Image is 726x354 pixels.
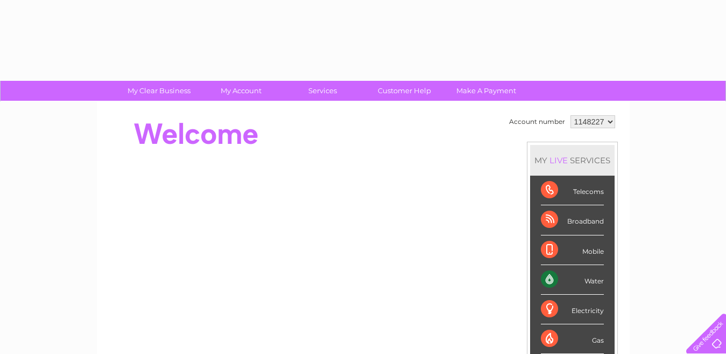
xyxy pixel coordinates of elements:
[541,265,604,295] div: Water
[541,205,604,235] div: Broadband
[530,145,615,176] div: MY SERVICES
[115,81,203,101] a: My Clear Business
[360,81,449,101] a: Customer Help
[541,176,604,205] div: Telecoms
[541,324,604,354] div: Gas
[547,155,570,165] div: LIVE
[196,81,285,101] a: My Account
[278,81,367,101] a: Services
[541,235,604,265] div: Mobile
[506,113,568,131] td: Account number
[442,81,531,101] a: Make A Payment
[541,295,604,324] div: Electricity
